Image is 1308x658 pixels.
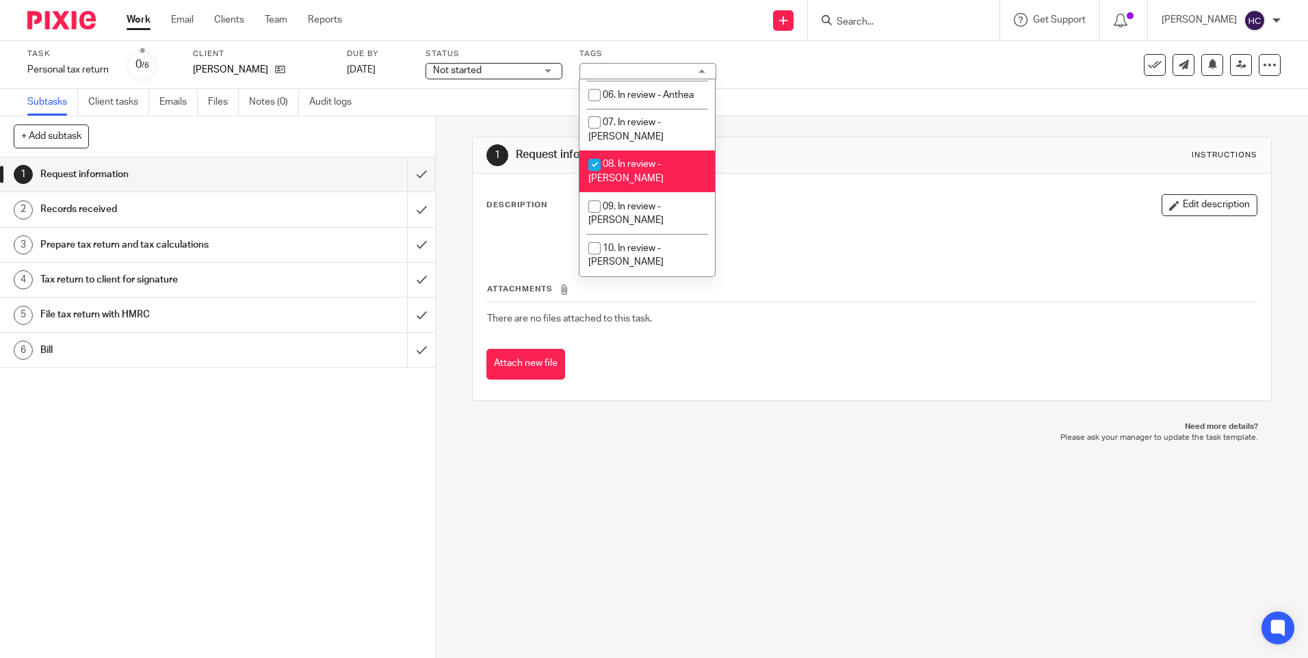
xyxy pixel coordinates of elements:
button: Attach new file [486,349,565,380]
label: Status [426,49,562,60]
a: Email [171,13,194,27]
img: Pixie [27,11,96,29]
label: Task [27,49,109,60]
a: Subtasks [27,89,78,116]
a: Reports [308,13,342,27]
div: 4 [14,270,33,289]
h1: Tax return to client for signature [40,269,276,290]
a: Clients [214,13,244,27]
h1: File tax return with HMRC [40,304,276,325]
div: 3 [14,235,33,254]
span: [DATE] [347,65,376,75]
span: 09. In review - [PERSON_NAME] [588,202,664,226]
button: + Add subtask [14,124,89,148]
p: [PERSON_NAME] [1162,13,1237,27]
p: [PERSON_NAME] [193,63,268,77]
div: 1 [14,165,33,184]
a: Files [208,89,239,116]
a: Work [127,13,151,27]
input: Search [835,16,958,29]
span: 06. In review - Anthea [603,90,694,100]
p: Description [486,200,547,211]
h1: Records received [40,199,276,220]
small: /6 [142,62,149,69]
h1: Prepare tax return and tax calculations [40,235,276,255]
a: Notes (0) [249,89,299,116]
h1: Request information [516,148,901,162]
a: Client tasks [88,89,149,116]
div: 1 [486,144,508,166]
img: svg%3E [1244,10,1266,31]
div: Personal tax return [27,63,109,77]
p: Need more details? [486,421,1257,432]
a: Emails [159,89,198,116]
span: There are no files attached to this task. [487,314,652,324]
a: Team [265,13,287,27]
h1: Bill [40,340,276,360]
span: 10. In review - [PERSON_NAME] [588,244,664,267]
span: Attachments [487,285,553,293]
label: Due by [347,49,408,60]
p: Please ask your manager to update the task template. [486,432,1257,443]
span: 07. In review - [PERSON_NAME] [588,118,664,142]
span: Not started [433,66,482,75]
button: Edit description [1162,194,1257,216]
div: 0 [135,57,149,73]
label: Tags [579,49,716,60]
a: Audit logs [309,89,362,116]
div: 5 [14,306,33,325]
div: 2 [14,200,33,220]
h1: Request information [40,164,276,185]
div: 6 [14,341,33,360]
span: Get Support [1033,15,1086,25]
label: Client [193,49,330,60]
div: Instructions [1192,150,1257,161]
span: 08. In review - [PERSON_NAME] [588,159,664,183]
